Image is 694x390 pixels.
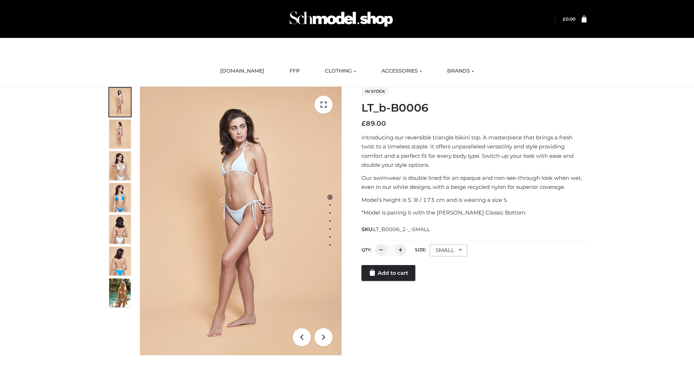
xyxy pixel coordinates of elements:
img: ArielClassicBikiniTop_CloudNine_AzureSky_OW114ECO_2-scaled.jpg [109,120,131,148]
bdi: 0.00 [563,16,575,22]
a: BRANDS [442,63,479,79]
a: CLOTHING [320,63,361,79]
span: In stock [361,87,389,96]
img: ArielClassicBikiniTop_CloudNine_AzureSky_OW114ECO_3-scaled.jpg [109,151,131,180]
p: *Model is pairing it with the [PERSON_NAME] Classic Bottom [361,208,587,217]
span: £ [563,16,566,22]
img: ArielClassicBikiniTop_CloudNine_AzureSky_OW114ECO_8-scaled.jpg [109,247,131,276]
a: [DOMAIN_NAME] [215,63,270,79]
span: SKU: [361,225,430,234]
img: ArielClassicBikiniTop_CloudNine_AzureSky_OW114ECO_1 [140,87,342,355]
p: Introducing our reversible triangle bikini top. A masterpiece that brings a fresh twist to a time... [361,133,587,170]
span: £ [361,120,366,127]
label: QTY: [361,247,372,252]
img: Arieltop_CloudNine_AzureSky2.jpg [109,278,131,307]
img: ArielClassicBikiniTop_CloudNine_AzureSky_OW114ECO_1-scaled.jpg [109,88,131,117]
span: LT_B0006_2-_-SMALL [373,226,430,233]
a: ACCESSORIES [376,63,427,79]
img: ArielClassicBikiniTop_CloudNine_AzureSky_OW114ECO_7-scaled.jpg [109,215,131,244]
label: Size: [415,247,426,252]
img: Schmodel Admin 964 [287,5,395,33]
bdi: 89.00 [361,120,386,127]
a: FFP [284,63,305,79]
h1: LT_b-B0006 [361,101,587,114]
p: Model’s height is 5 ‘8 / 173 cm and is wearing a size S. [361,195,587,205]
a: £0.00 [563,16,575,22]
a: Add to cart [361,265,415,281]
p: Our swimwear is double lined for an opaque and non-see-through look when wet, even in our white d... [361,173,587,192]
img: ArielClassicBikiniTop_CloudNine_AzureSky_OW114ECO_4-scaled.jpg [109,183,131,212]
div: SMALL [430,244,467,256]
